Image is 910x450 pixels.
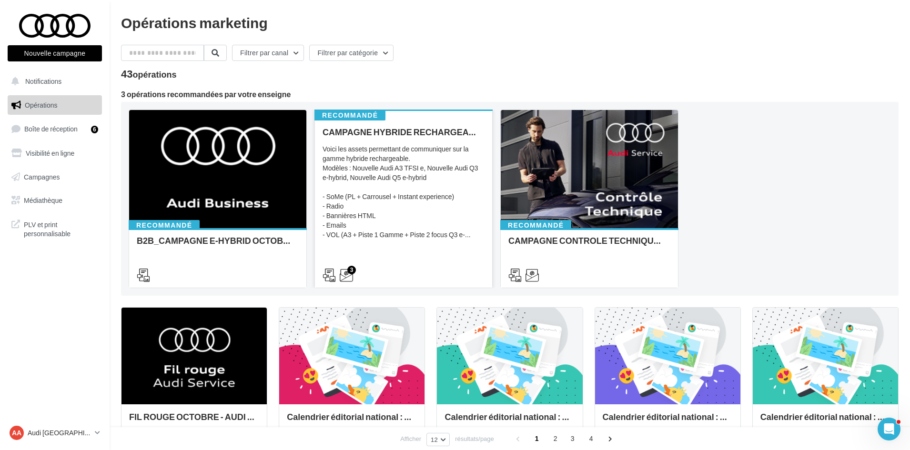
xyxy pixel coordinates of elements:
button: 12 [426,433,450,446]
span: 1 [529,431,545,446]
span: 2 [548,431,563,446]
div: 43 [121,69,177,79]
div: Recommandé [314,110,385,120]
button: Notifications [6,71,100,91]
span: Notifications [25,77,61,85]
div: Opérations marketing [121,15,899,30]
a: Campagnes [6,167,104,187]
span: Opérations [25,101,57,109]
span: AA [12,428,21,438]
span: Campagnes [24,172,60,180]
span: Médiathèque [24,196,62,204]
a: Opérations [6,95,104,115]
a: Visibilité en ligne [6,143,104,163]
div: 6 [91,126,98,133]
a: PLV et print personnalisable [6,214,104,242]
div: Calendrier éditorial national : semaine du 22.09 au 28.09 [287,412,417,431]
span: Afficher [400,434,421,443]
div: Calendrier éditorial national : du 02.09 au 15.09 [760,412,890,431]
div: 3 [347,266,356,274]
span: Boîte de réception [24,125,78,133]
button: Filtrer par catégorie [309,45,394,61]
div: CAMPAGNE HYBRIDE RECHARGEABLE [323,127,485,137]
div: Calendrier éditorial national : semaine du 08.09 au 14.09 [603,412,733,431]
div: CAMPAGNE CONTROLE TECHNIQUE 25€ OCTOBRE [508,236,670,255]
span: PLV et print personnalisable [24,218,98,239]
div: 3 opérations recommandées par votre enseigne [121,90,899,98]
span: 3 [565,431,580,446]
a: Médiathèque [6,190,104,210]
span: résultats/page [455,434,494,443]
div: opérations [132,70,176,79]
p: Audi [GEOGRAPHIC_DATA] [28,428,91,438]
button: Nouvelle campagne [8,45,102,61]
span: Visibilité en ligne [26,149,74,157]
div: Recommandé [500,220,571,230]
div: Calendrier éditorial national : semaine du 15.09 au 21.09 [445,412,575,431]
div: Recommandé [129,220,200,230]
button: Filtrer par canal [232,45,304,61]
a: AA Audi [GEOGRAPHIC_DATA] [8,424,102,442]
span: 4 [584,431,599,446]
div: B2B_CAMPAGNE E-HYBRID OCTOBRE [137,236,299,255]
iframe: Intercom live chat [878,418,900,440]
span: 12 [431,436,438,443]
div: Voici les assets permettant de communiquer sur la gamme hybride rechargeable. Modèles : Nouvelle ... [323,144,485,240]
div: FIL ROUGE OCTOBRE - AUDI SERVICE [129,412,259,431]
a: Boîte de réception6 [6,119,104,139]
